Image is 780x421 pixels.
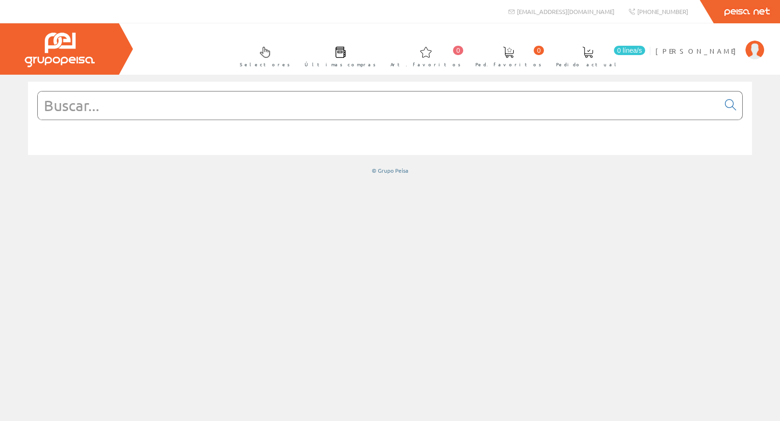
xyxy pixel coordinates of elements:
span: Art. favoritos [390,60,461,69]
div: © Grupo Peisa [28,167,752,175]
span: 0 línea/s [614,46,645,55]
span: Ped. favoritos [475,60,542,69]
span: Pedido actual [556,60,620,69]
a: Selectores [230,39,295,73]
span: 0 [453,46,463,55]
span: [PERSON_NAME] [655,46,741,56]
a: [PERSON_NAME] [655,39,764,48]
span: Últimas compras [305,60,376,69]
span: [PHONE_NUMBER] [637,7,688,15]
span: [EMAIL_ADDRESS][DOMAIN_NAME] [517,7,614,15]
img: Grupo Peisa [25,33,95,67]
span: 0 [534,46,544,55]
span: Selectores [240,60,290,69]
a: Últimas compras [295,39,381,73]
input: Buscar... [38,91,719,119]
